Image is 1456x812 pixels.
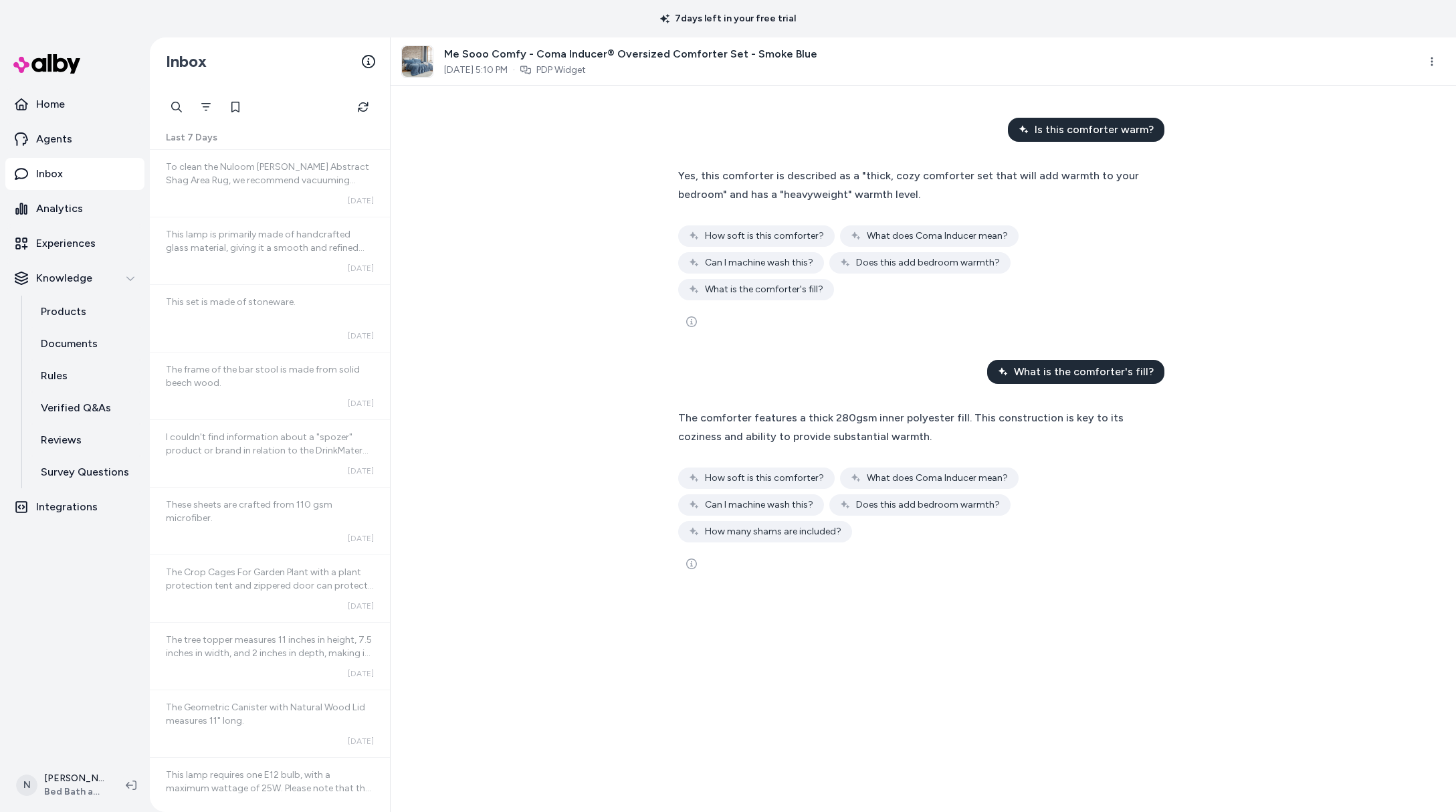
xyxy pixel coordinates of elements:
[36,270,92,286] p: Knowledge
[41,304,86,320] p: Products
[705,256,813,270] span: Can I machine wash this?
[16,775,37,796] span: N
[513,64,515,77] span: ·
[348,398,374,409] span: [DATE]
[348,330,374,341] span: [DATE]
[166,296,296,308] span: This set is made of stoneware.
[41,368,68,384] p: Rules
[856,498,1000,512] span: Does this add bedroom warmth?
[5,262,144,294] button: Knowledge
[348,601,374,611] span: [DATE]
[44,772,104,785] p: [PERSON_NAME]
[166,131,217,144] span: Last 7 Days
[150,690,390,757] a: The Geometric Canister with Natural Wood Lid measures 11" long.[DATE]
[41,464,129,480] p: Survey Questions
[150,150,390,217] a: To clean the Nuloom [PERSON_NAME] Abstract Shag Area Rug, we recommend vacuuming regularly to red...
[348,466,374,476] span: [DATE]
[166,431,374,496] span: I couldn't find information about a "spozer" product or brand in relation to the DrinkMater Carbo...
[8,764,115,807] button: N[PERSON_NAME]Bed Bath and Beyond
[5,227,144,260] a: Experiences
[705,229,824,243] span: How soft is this comforter?
[678,411,1124,443] span: The comforter features a thick 280gsm inner polyester fill. This construction is key to its cozin...
[348,195,374,206] span: [DATE]
[13,54,80,74] img: alby Logo
[166,161,371,213] span: To clean the Nuloom [PERSON_NAME] Abstract Shag Area Rug, we recommend vacuuming regularly to red...
[1014,364,1154,380] span: What is the comforter's fill?
[150,284,390,352] a: This set is made of stoneware.[DATE]
[444,64,508,77] span: [DATE] 5:10 PM
[705,472,824,485] span: How soft is this comforter?
[348,736,374,746] span: [DATE]
[41,400,111,416] p: Verified Q&As
[193,94,219,120] button: Filter
[678,308,705,335] button: See more
[5,158,144,190] a: Inbox
[867,472,1008,485] span: What does Coma Inducer mean?
[166,229,371,280] span: This lamp is primarily made of handcrafted glass material, giving it a smooth and refined texture...
[36,499,98,515] p: Integrations
[166,52,207,72] h2: Inbox
[41,336,98,352] p: Documents
[166,702,365,726] span: The Geometric Canister with Natural Wood Lid measures 11" long.
[5,193,144,225] a: Analytics
[166,499,332,524] span: These sheets are crafted from 110 gsm microfiber.
[150,217,390,284] a: This lamp is primarily made of handcrafted glass material, giving it a smooth and refined texture...
[444,46,817,62] span: Me Sooo Comfy - Coma Inducer® Oversized Comforter Set - Smoke Blue
[166,634,372,686] span: The tree topper measures 11 inches in height, 7.5 inches in width, and 2 inches in depth, making ...
[150,622,390,690] a: The tree topper measures 11 inches in height, 7.5 inches in width, and 2 inches in depth, making ...
[348,668,374,679] span: [DATE]
[5,123,144,155] a: Agents
[705,525,841,538] span: How many shams are included?
[150,487,390,554] a: These sheets are crafted from 110 gsm microfiber.[DATE]
[166,364,360,389] span: The frame of the bar stool is made from solid beech wood.
[27,328,144,360] a: Documents
[36,96,65,112] p: Home
[678,169,1139,201] span: Yes, this comforter is described as a "thick, cozy comforter set that will add warmth to your bed...
[652,12,804,25] p: 7 days left in your free trial
[705,283,823,296] span: What is the comforter's fill?
[1035,122,1154,138] span: Is this comforter warm?
[36,166,63,182] p: Inbox
[44,785,104,799] span: Bed Bath and Beyond
[348,533,374,544] span: [DATE]
[27,360,144,392] a: Rules
[348,263,374,274] span: [DATE]
[36,131,72,147] p: Agents
[5,491,144,523] a: Integrations
[41,432,82,448] p: Reviews
[350,94,377,120] button: Refresh
[36,201,83,217] p: Analytics
[678,550,705,577] button: See more
[150,352,390,419] a: The frame of the bar stool is made from solid beech wood.[DATE]
[27,296,144,328] a: Products
[5,88,144,120] a: Home
[27,424,144,456] a: Reviews
[27,392,144,424] a: Verified Q&As
[402,46,433,77] img: Me-Sooo-Comfy---Coma-Inducer%C2%AE-Oversized-Comforter-Set---Smoke-Blue.jpg
[150,419,390,487] a: I couldn't find information about a "spozer" product or brand in relation to the DrinkMater Carbo...
[166,567,374,779] span: The Crop Cages For Garden Plant with a plant protection tent and zippered door can protect a vari...
[536,64,586,77] a: PDP Widget
[867,229,1008,243] span: What does Coma Inducer mean?
[36,235,96,251] p: Experiences
[705,498,813,512] span: Can I machine wash this?
[27,456,144,488] a: Survey Questions
[150,554,390,622] a: The Crop Cages For Garden Plant with a plant protection tent and zippered door can protect a vari...
[856,256,1000,270] span: Does this add bedroom warmth?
